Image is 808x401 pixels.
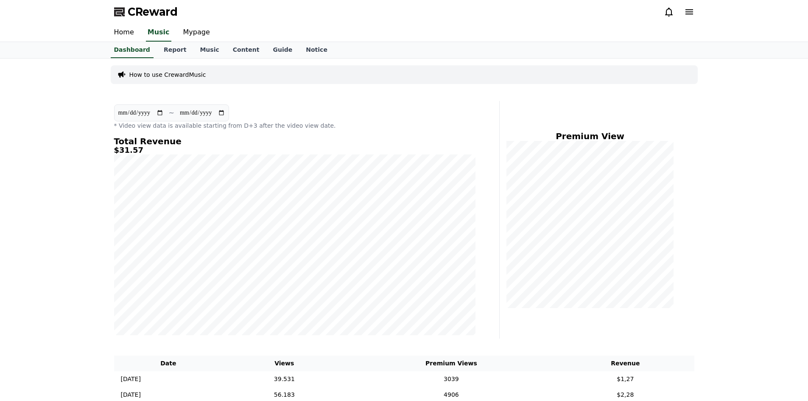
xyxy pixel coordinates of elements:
th: Revenue [556,356,694,371]
a: Dashboard [111,42,154,58]
a: Report [157,42,193,58]
td: $1,27 [556,371,694,387]
a: Notice [299,42,334,58]
h4: Total Revenue [114,137,475,146]
p: * Video view data is available starting from D+3 after the video view date. [114,121,475,130]
td: 39.531 [223,371,346,387]
th: Date [114,356,223,371]
span: CReward [128,5,178,19]
td: 3039 [346,371,557,387]
th: Views [223,356,346,371]
a: How to use CrewardMusic [129,70,206,79]
h5: $31.57 [114,146,475,154]
a: Home [107,24,141,42]
p: [DATE] [121,375,141,384]
a: Music [193,42,226,58]
p: [DATE] [121,390,141,399]
th: Premium Views [346,356,557,371]
a: Music [146,24,171,42]
h4: Premium View [506,132,674,141]
a: CReward [114,5,178,19]
p: ~ [169,108,174,118]
a: Content [226,42,266,58]
a: Mypage [176,24,217,42]
a: Guide [266,42,299,58]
